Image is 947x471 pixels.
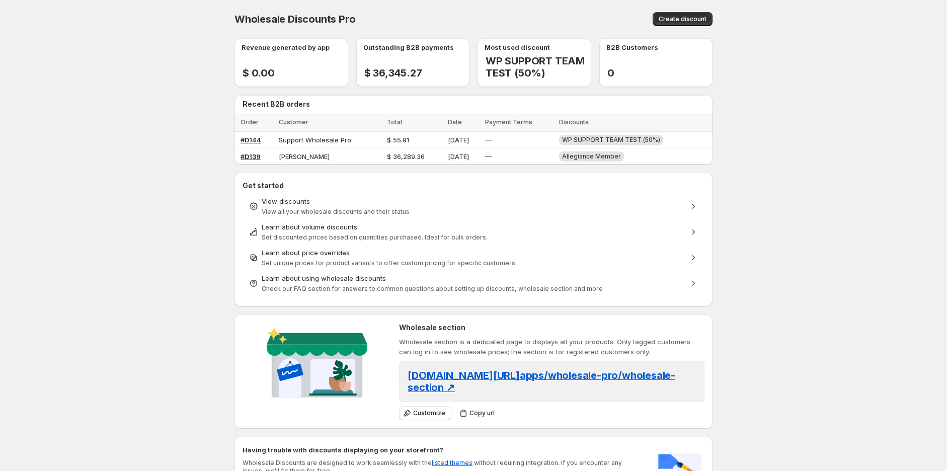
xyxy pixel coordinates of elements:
h2: Get started [243,181,704,191]
a: #D139 [241,152,261,161]
p: B2B Customers [606,42,658,52]
h2: $ 0.00 [243,67,275,79]
span: Allegiance Member [562,152,621,160]
span: — [485,136,492,144]
span: Copy url [469,409,495,417]
div: Learn about volume discounts [262,222,685,232]
span: Total [387,118,402,126]
span: Check our FAQ section for answers to common questions about setting up discounts, wholesale secti... [262,285,603,292]
span: Date [448,118,462,126]
h2: 0 [607,67,622,79]
span: Set discounted prices based on quantities purchased. Ideal for bulk orders. [262,233,488,241]
span: Set unique prices for product variants to offer custom pricing for specific customers. [262,259,517,267]
a: [DOMAIN_NAME][URL]apps/wholesale-pro/wholesale-section ↗ [408,372,675,392]
button: Customize [399,406,451,420]
span: Discounts [559,118,589,126]
div: Learn about using wholesale discounts [262,273,685,283]
h2: Having trouble with discounts displaying on your storefront? [243,445,644,455]
h2: Recent B2B orders [243,99,708,109]
span: Support Wholesale Pro [279,136,351,144]
h2: Wholesale section [399,323,704,333]
span: Order [241,118,259,126]
button: Create discount [653,12,713,26]
span: [DATE] [448,152,469,161]
span: [DOMAIN_NAME][URL] apps/wholesale-pro/wholesale-section ↗ [408,369,675,394]
span: $ 36,289.36 [387,152,425,161]
a: listed themes [432,459,472,466]
div: Learn about price overrides [262,248,685,258]
span: — [485,152,492,161]
p: Revenue generated by app [242,42,330,52]
span: [PERSON_NAME] [279,152,330,161]
span: [DATE] [448,136,469,144]
span: Create discount [659,15,706,23]
h2: $ 36,345.27 [364,67,422,79]
span: $ 55.91 [387,136,409,144]
img: Wholesale section [263,323,371,406]
p: Most used discount [485,42,550,52]
span: Payment Terms [485,118,532,126]
p: Outstanding B2B payments [363,42,454,52]
span: Customer [279,118,308,126]
button: Copy url [455,406,501,420]
h2: WP SUPPORT TEAM TEST (50%) [486,55,591,79]
span: View all your wholesale discounts and their status [262,208,410,215]
span: Customize [413,409,445,417]
a: #D144 [241,136,261,144]
p: Wholesale section is a dedicated page to displays all your products. Only tagged customers can lo... [399,337,704,357]
span: Wholesale Discounts Pro [234,13,355,25]
div: View discounts [262,196,685,206]
span: WP SUPPORT TEAM TEST (50%) [562,136,660,143]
